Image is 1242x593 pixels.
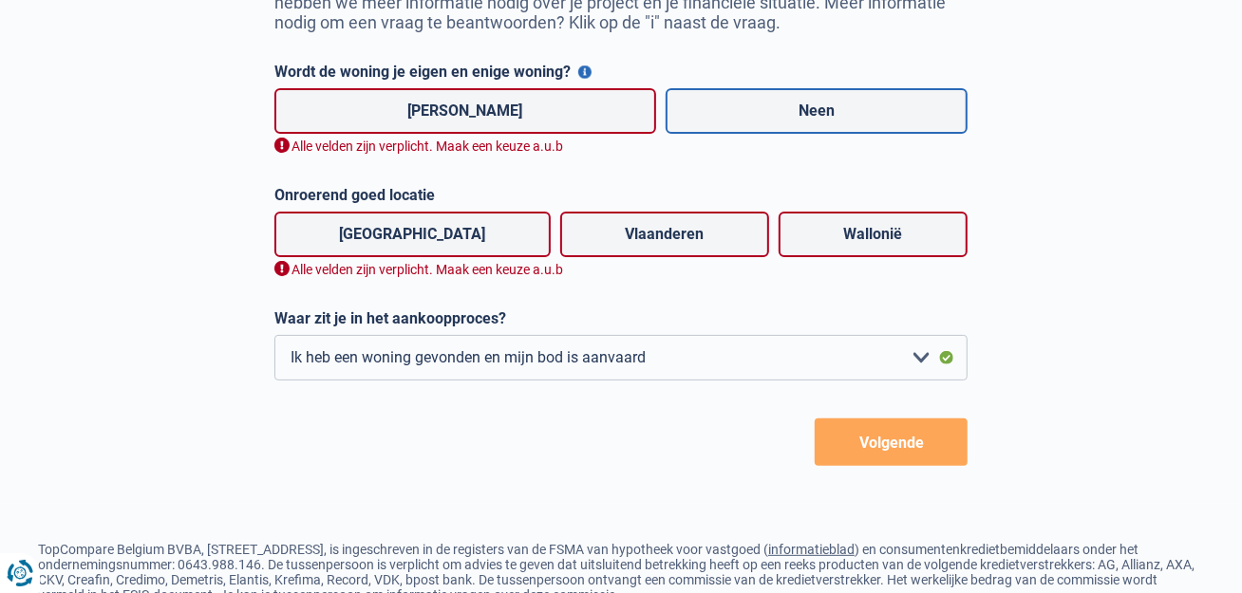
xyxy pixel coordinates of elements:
label: [GEOGRAPHIC_DATA] [274,212,551,257]
label: [PERSON_NAME] [274,88,656,134]
label: Vlaanderen [560,212,769,257]
label: Waar zit je in het aankoopproces? [274,309,968,327]
button: Volgende [815,418,968,466]
button: Wordt de woning je eigen en enige woning? [578,65,592,79]
label: Wallonië [779,212,968,257]
label: Wordt de woning je eigen en enige woning? [274,63,968,81]
label: Neen [666,88,969,134]
img: Advertisement [5,362,6,363]
div: Alle velden zijn verplicht. Maak een keuze a.u.b [274,138,968,156]
label: Onroerend goed locatie [274,186,968,204]
a: informatieblad [768,542,855,557]
div: Alle velden zijn verplicht. Maak een keuze a.u.b [274,261,968,279]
